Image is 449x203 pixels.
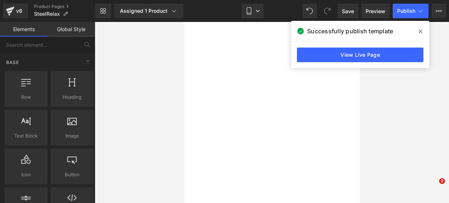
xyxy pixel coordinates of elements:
iframe: Intercom live chat [424,178,442,196]
a: Global Style [48,22,95,37]
button: Publish [393,4,429,18]
span: Publish [397,8,415,14]
a: New Library [95,4,111,18]
span: Image [53,132,91,140]
button: Undo [302,4,317,18]
span: Button [53,171,91,178]
a: Product Pages [34,4,95,10]
a: Preview [361,4,390,18]
a: v6 [3,4,28,18]
span: Preview [366,7,385,15]
a: View Live Page [297,48,423,62]
span: Base [5,59,20,66]
span: Icon [7,171,45,178]
span: Heading [53,93,91,101]
span: Save [342,7,354,15]
span: 2 [439,178,445,184]
span: Text Block [7,132,45,140]
span: Row [7,93,45,101]
span: SteelRelax [34,11,60,17]
div: v6 [15,6,24,16]
div: Assigned 1 Product [120,7,178,15]
span: Successfully publish template [307,27,393,35]
button: More [431,4,446,18]
button: Redo [320,4,335,18]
